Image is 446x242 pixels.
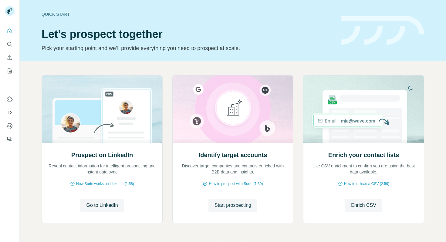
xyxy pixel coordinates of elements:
img: Identify target accounts [172,76,293,143]
p: Pick your starting point and we’ll provide everything you need to prospect at scale. [42,44,334,52]
h2: Prospect on LinkedIn [71,151,133,159]
button: Dashboard [5,120,15,131]
h1: Let’s prospect together [42,28,334,40]
h2: Enrich your contact lists [328,151,399,159]
h2: Identify target accounts [199,151,267,159]
button: Quick start [5,25,15,36]
button: Enrich CSV [345,199,382,212]
span: Enrich CSV [351,202,376,209]
button: My lists [5,66,15,76]
button: Feedback [5,134,15,145]
button: Start prospecting [208,199,257,212]
span: Go to LinkedIn [86,202,118,209]
button: Go to LinkedIn [80,199,124,212]
p: Use CSV enrichment to confirm you are using the best data available. [309,163,418,175]
button: Use Surfe API [5,107,15,118]
p: Discover target companies and contacts enriched with B2B data and insights. [179,163,287,175]
span: How to prospect with Surfe (1:30) [209,181,263,187]
span: How Surfe works on LinkedIn (1:58) [76,181,134,187]
button: Use Surfe on LinkedIn [5,94,15,105]
span: How to upload a CSV (2:59) [344,181,389,187]
span: Start prospecting [215,202,251,209]
div: Quick start [42,11,334,17]
button: Enrich CSV [5,52,15,63]
button: Search [5,39,15,50]
p: Reveal contact information for intelligent prospecting and instant data sync. [48,163,156,175]
img: banner [341,16,424,45]
img: Prospect on LinkedIn [42,76,163,143]
img: Enrich your contact lists [303,76,424,143]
